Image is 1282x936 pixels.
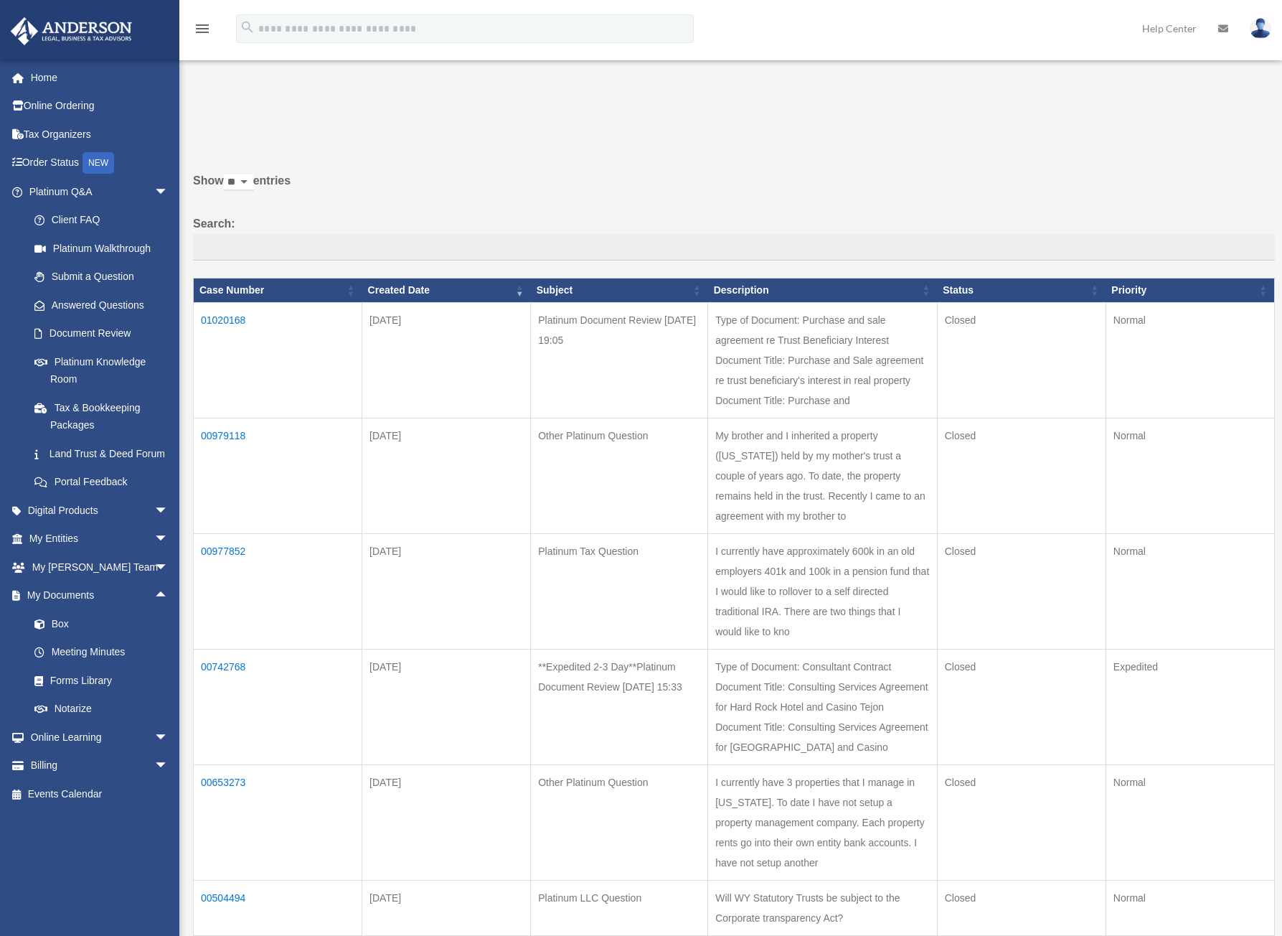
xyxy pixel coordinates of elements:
td: [DATE] [362,650,531,765]
a: Events Calendar [10,780,190,808]
img: Anderson Advisors Platinum Portal [6,17,136,45]
a: Billingarrow_drop_down [10,752,190,780]
th: Case Number: activate to sort column ascending [194,279,362,303]
td: Normal [1106,765,1274,881]
td: 00742768 [194,650,362,765]
a: Client FAQ [20,206,183,235]
td: [DATE] [362,881,531,936]
td: Closed [937,881,1106,936]
td: Closed [937,303,1106,418]
td: Other Platinum Question [531,765,708,881]
td: Type of Document: Consultant Contract Document Title: Consulting Services Agreement for Hard Rock... [708,650,938,765]
a: Document Review [20,319,183,348]
td: Closed [937,765,1106,881]
a: Land Trust & Deed Forum [20,439,183,468]
th: Description: activate to sort column ascending [708,279,938,303]
span: arrow_drop_up [154,581,183,611]
td: [DATE] [362,534,531,650]
span: arrow_drop_down [154,496,183,525]
td: I currently have 3 properties that I manage in [US_STATE]. To date I have not setup a property ma... [708,765,938,881]
th: Priority: activate to sort column ascending [1106,279,1274,303]
td: Will WY Statutory Trusts be subject to the Corporate transparency Act? [708,881,938,936]
a: Portal Feedback [20,468,183,497]
a: Home [10,63,190,92]
td: Other Platinum Question [531,418,708,534]
td: [DATE] [362,303,531,418]
td: 00977852 [194,534,362,650]
a: My Documentsarrow_drop_up [10,581,190,610]
td: 00653273 [194,765,362,881]
th: Created Date: activate to sort column ascending [362,279,531,303]
td: [DATE] [362,418,531,534]
td: Closed [937,650,1106,765]
th: Subject: activate to sort column ascending [531,279,708,303]
label: Search: [193,214,1275,261]
td: Platinum Tax Question [531,534,708,650]
td: 00979118 [194,418,362,534]
a: My [PERSON_NAME] Teamarrow_drop_down [10,553,190,581]
td: Expedited [1106,650,1274,765]
a: Digital Productsarrow_drop_down [10,496,190,525]
td: Normal [1106,418,1274,534]
a: Platinum Walkthrough [20,234,183,263]
td: My brother and I inherited a property ([US_STATE]) held by my mother's trust a couple of years ag... [708,418,938,534]
td: 01020168 [194,303,362,418]
th: Status: activate to sort column ascending [937,279,1106,303]
td: [DATE] [362,765,531,881]
td: Platinum LLC Question [531,881,708,936]
td: I currently have approximately 600k in an old employers 401k and 100k in a pension fund that I wo... [708,534,938,650]
a: Platinum Knowledge Room [20,347,183,393]
a: Forms Library [20,666,190,695]
span: arrow_drop_down [154,525,183,554]
td: **Expedited 2-3 Day**Platinum Document Review [DATE] 15:33 [531,650,708,765]
td: Normal [1106,303,1274,418]
span: arrow_drop_down [154,723,183,752]
a: Submit a Question [20,263,183,291]
td: Closed [937,418,1106,534]
div: NEW [83,152,114,174]
td: 00504494 [194,881,362,936]
a: Tax & Bookkeeping Packages [20,393,183,439]
a: Notarize [20,695,190,724]
a: menu [194,25,211,37]
input: Search: [193,234,1275,261]
td: Type of Document: Purchase and sale agreement re Trust Beneficiary Interest Document Title: Purch... [708,303,938,418]
td: Closed [937,534,1106,650]
select: Showentries [224,174,253,191]
td: Platinum Document Review [DATE] 19:05 [531,303,708,418]
span: arrow_drop_down [154,752,183,781]
a: Online Learningarrow_drop_down [10,723,190,752]
a: Box [20,609,190,638]
img: User Pic [1250,18,1271,39]
a: Order StatusNEW [10,149,190,178]
a: Platinum Q&Aarrow_drop_down [10,177,183,206]
td: Normal [1106,534,1274,650]
span: arrow_drop_down [154,553,183,582]
a: Meeting Minutes [20,638,190,667]
a: My Entitiesarrow_drop_down [10,525,190,553]
span: arrow_drop_down [154,177,183,207]
td: Normal [1106,881,1274,936]
a: Answered Questions [20,291,176,319]
a: Online Ordering [10,92,190,121]
a: Tax Organizers [10,120,190,149]
i: search [240,19,255,35]
i: menu [194,20,211,37]
label: Show entries [193,171,1275,205]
